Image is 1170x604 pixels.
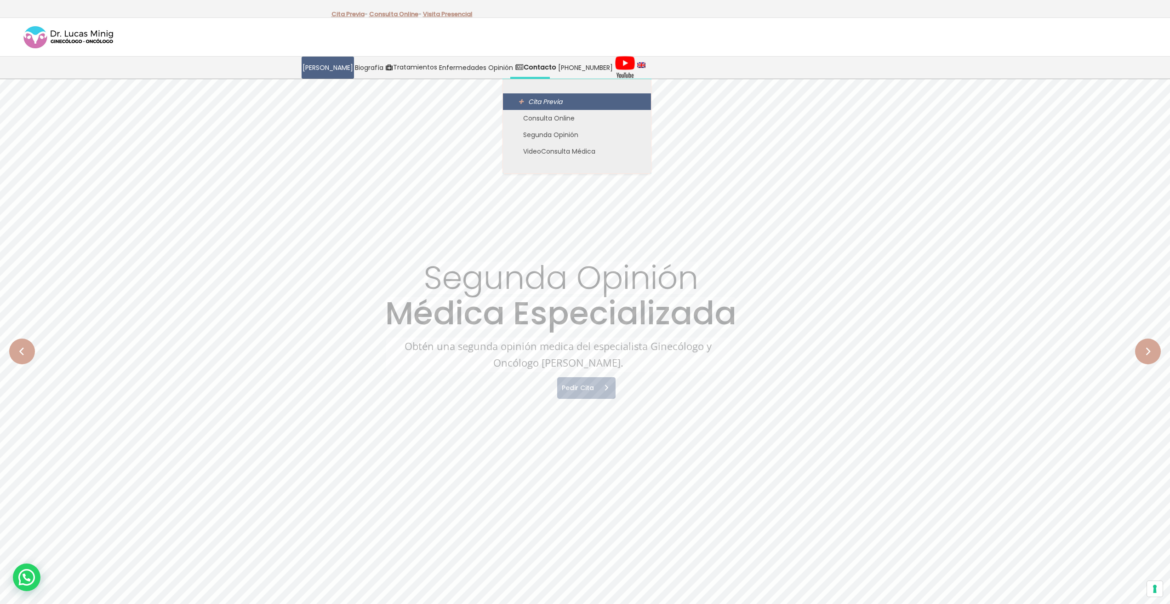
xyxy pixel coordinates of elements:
[523,147,595,156] span: VideoConsulta Médica
[393,62,437,73] span: Tratamientos
[369,10,418,18] a: Consulta Online
[503,143,651,160] a: VideoConsulta Médica
[384,57,438,79] a: Tratamientos
[558,63,613,73] span: [PHONE_NUMBER]
[528,97,562,106] span: Cita Previa
[514,57,557,79] a: Contacto
[369,8,422,20] p: -
[523,130,578,139] span: Segunda Opinión
[1147,581,1163,597] button: Sus preferencias de consentimiento para tecnologías de seguimiento
[331,8,368,20] p: -
[503,93,651,110] a: Cita Previa
[637,63,645,68] img: language english
[615,56,635,79] img: Videos Youtube Ginecología
[636,57,646,79] a: language english
[438,57,487,79] a: Enfermedades
[614,57,636,79] a: Videos Youtube Ginecología
[439,63,486,73] span: Enfermedades
[487,57,514,79] a: Opinión
[557,57,614,79] a: [PHONE_NUMBER]
[423,10,473,18] a: Visita Presencial
[488,63,513,73] span: Opinión
[331,10,365,18] a: Cita Previa
[302,57,354,79] a: [PERSON_NAME]
[524,63,556,72] strong: Contacto
[355,63,383,73] span: Biografía
[354,57,384,79] a: Biografía
[503,127,651,143] a: Segunda Opinión
[302,63,353,73] span: [PERSON_NAME]
[523,114,575,123] span: Consulta Online
[503,110,651,127] a: Consulta Online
